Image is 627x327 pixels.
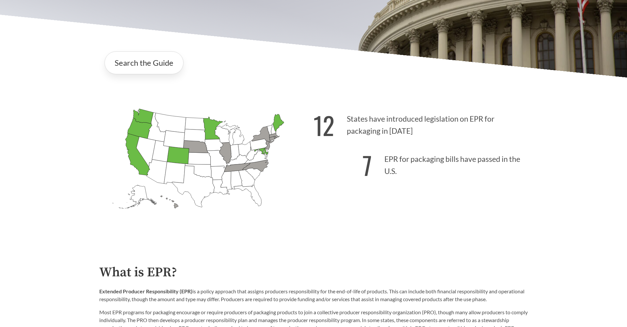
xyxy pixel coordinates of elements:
strong: 12 [313,107,334,143]
p: EPR for packaging bills have passed in the U.S. [313,143,528,183]
strong: Extended Producer Responsibility (EPR) [99,288,192,294]
h2: What is EPR? [99,265,528,280]
strong: 7 [362,147,372,183]
p: is a policy approach that assigns producers responsibility for the end-of-life of products. This ... [99,287,528,303]
a: Search the Guide [104,51,184,74]
p: States have introduced legislation on EPR for packaging in [DATE] [313,103,528,143]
